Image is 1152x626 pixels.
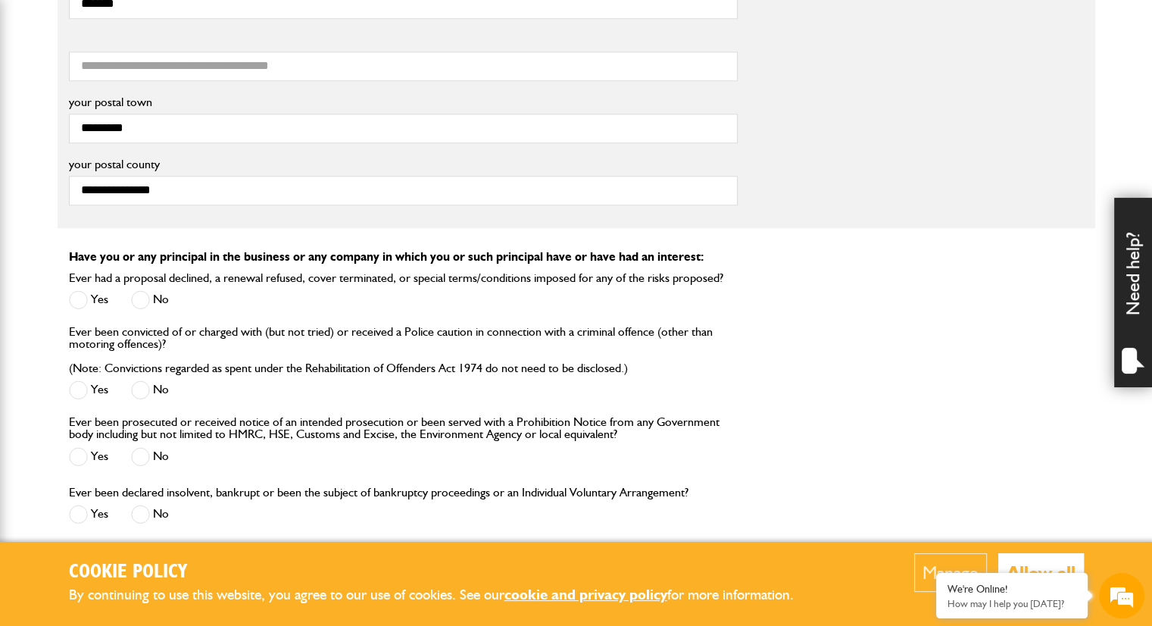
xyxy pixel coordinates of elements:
div: Minimize live chat window [248,8,285,44]
label: No [131,447,169,466]
p: By continuing to use this website, you agree to our use of cookies. See our for more information. [69,584,819,607]
div: Need help? [1114,198,1152,387]
label: Yes [69,290,108,309]
label: Ever been prosecuted or received notice of an intended prosecution or been served with a Prohibit... [69,416,738,440]
label: Ever been convicted of or charged with (but not tried) or received a Police caution in connection... [69,326,738,374]
div: Chat with us now [79,85,254,105]
label: No [131,505,169,524]
label: Yes [69,447,108,466]
label: your postal town [69,96,738,108]
label: Ever had a proposal declined, a renewal refused, cover terminated, or special terms/conditions im... [69,272,723,284]
a: cookie and privacy policy [504,586,667,603]
h2: Cookie Policy [69,561,819,584]
p: How may I help you today? [948,598,1076,609]
input: Enter your last name [20,140,276,174]
em: Start Chat [206,467,275,487]
label: No [131,290,169,309]
p: Have you or any principal in the business or any company in which you or such principal have or h... [69,251,1084,263]
label: Yes [69,505,108,524]
button: Manage [914,553,987,592]
textarea: Type your message and hit 'Enter' [20,274,276,454]
input: Enter your email address [20,185,276,218]
input: Enter your phone number [20,230,276,263]
div: We're Online! [948,583,1076,596]
label: your postal county [69,158,738,171]
button: Allow all [998,553,1084,592]
label: Ever been declared insolvent, bankrupt or been the subject of bankruptcy proceedings or an Indivi... [69,487,688,499]
img: d_20077148190_company_1631870298795_20077148190 [26,84,64,105]
label: No [131,380,169,399]
label: Yes [69,380,108,399]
